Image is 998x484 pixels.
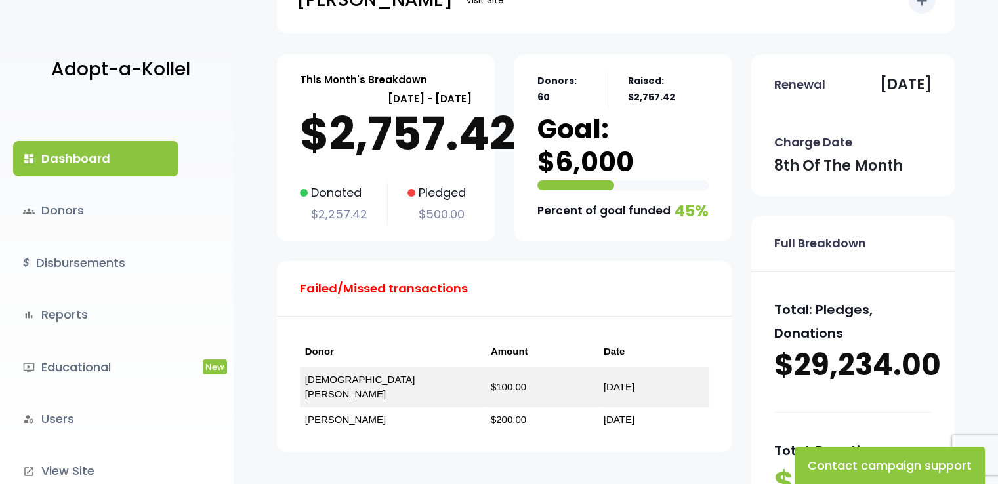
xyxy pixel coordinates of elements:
p: $2,257.42 [300,204,367,225]
a: bar_chartReports [13,297,178,333]
i: dashboard [23,153,35,165]
p: Charge Date [774,132,852,153]
p: Donors: 60 [537,73,589,106]
button: Contact campaign support [795,447,985,484]
p: 8th of the month [774,153,903,179]
th: Date [598,336,709,367]
a: $100.00 [491,381,526,392]
i: bar_chart [23,309,35,321]
p: 45% [675,197,709,225]
p: Adopt-a-Kollel [51,53,190,86]
p: $29,234.00 [774,345,932,386]
p: $500.00 [407,204,466,225]
i: $ [23,254,30,273]
a: manage_accountsUsers [13,401,178,437]
p: This Month's Breakdown [300,71,427,89]
p: Goal: $6,000 [537,113,709,178]
a: [DATE] [604,381,634,392]
a: [DEMOGRAPHIC_DATA] [PERSON_NAME] [305,374,415,400]
p: $2,757.42 [300,108,472,160]
p: Raised: $2,757.42 [628,73,709,106]
span: New [203,359,227,374]
p: [DATE] - [DATE] [300,90,472,108]
th: Amount [486,336,598,367]
a: $Disbursements [13,245,178,281]
a: Adopt-a-Kollel [45,38,190,102]
i: manage_accounts [23,413,35,425]
p: Total: Donations [774,439,932,462]
th: Donor [300,336,486,367]
a: groupsDonors [13,193,178,228]
p: [DATE] [880,71,932,98]
a: [DATE] [604,414,634,425]
p: Donated [300,182,367,203]
p: Pledged [407,182,466,203]
i: ondemand_video [23,361,35,373]
span: groups [23,205,35,217]
a: ondemand_videoEducationalNew [13,350,178,385]
a: [PERSON_NAME] [305,414,386,425]
p: Renewal [774,74,825,95]
p: Full Breakdown [774,233,866,254]
i: launch [23,466,35,477]
a: dashboardDashboard [13,141,178,176]
p: Total: Pledges, Donations [774,298,932,345]
a: $200.00 [491,414,526,425]
p: Percent of goal funded [537,201,671,221]
p: Failed/Missed transactions [300,278,468,299]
